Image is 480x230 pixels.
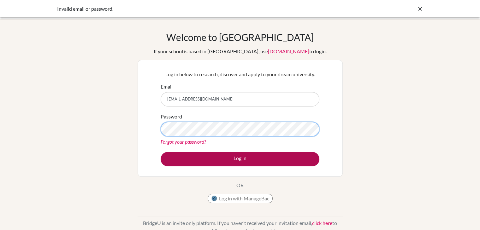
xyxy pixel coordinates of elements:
label: Email [161,83,173,90]
a: [DOMAIN_NAME] [268,48,309,54]
a: click here [312,220,332,226]
button: Log in with ManageBac [208,194,273,203]
p: Log in below to research, discover and apply to your dream university. [161,71,319,78]
a: Forgot your password? [161,139,206,145]
button: Log in [161,152,319,166]
div: Invalid email or password. [57,5,329,13]
label: Password [161,113,182,120]
div: If your school is based in [GEOGRAPHIC_DATA], use to login. [154,48,327,55]
p: OR [236,181,244,189]
h1: Welcome to [GEOGRAPHIC_DATA] [166,32,314,43]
